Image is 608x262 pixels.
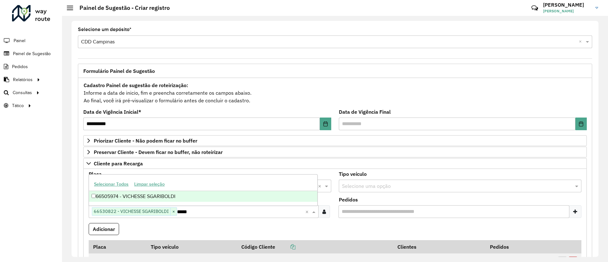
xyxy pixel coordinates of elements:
[543,2,591,8] h3: [PERSON_NAME]
[170,208,177,215] span: ×
[83,81,587,105] div: Informe a data de inicio, fim e preencha corretamente os campos abaixo. Ao final, você irá pré-vi...
[83,68,155,73] span: Formulário Painel de Sugestão
[486,240,554,253] th: Pedidos
[89,174,318,206] ng-dropdown-panel: Options list
[84,82,188,88] strong: Cadastro Painel de sugestão de roteirização:
[237,240,393,253] th: Código Cliente
[305,208,311,215] span: Clear all
[393,240,486,253] th: Clientes
[83,135,587,146] a: Priorizar Cliente - Não podem ficar no buffer
[73,4,170,11] h2: Painel de Sugestão - Criar registro
[89,191,317,202] div: 66505974 - VICHESSE SGARIBOLDI
[13,89,32,96] span: Consultas
[94,138,197,143] span: Priorizar Cliente - Não podem ficar no buffer
[83,108,141,116] label: Data de Vigência Inicial
[575,118,587,130] button: Choose Date
[89,240,146,253] th: Placa
[83,147,587,157] a: Preservar Cliente - Devem ficar no buffer, não roteirizar
[89,223,119,235] button: Adicionar
[146,240,237,253] th: Tipo veículo
[339,108,391,116] label: Data de Vigência Final
[83,158,587,169] a: Cliente para Recarga
[131,179,168,189] button: Limpar seleção
[13,76,33,83] span: Relatórios
[89,170,102,178] label: Placa
[91,179,131,189] button: Selecionar Todos
[92,208,170,215] span: 66530822 - VICHESSE SGARIBOLDI
[275,244,295,250] a: Copiar
[318,182,323,190] span: Clear all
[339,170,367,178] label: Tipo veículo
[94,161,143,166] span: Cliente para Recarga
[528,1,541,15] a: Contato Rápido
[14,37,25,44] span: Painel
[320,118,331,130] button: Choose Date
[579,38,584,46] span: Clear all
[78,26,131,33] label: Selecione um depósito
[12,63,28,70] span: Pedidos
[94,150,223,155] span: Preservar Cliente - Devem ficar no buffer, não roteirizar
[13,50,51,57] span: Painel de Sugestão
[543,8,591,14] span: [PERSON_NAME]
[339,196,358,203] label: Pedidos
[12,102,24,109] span: Tático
